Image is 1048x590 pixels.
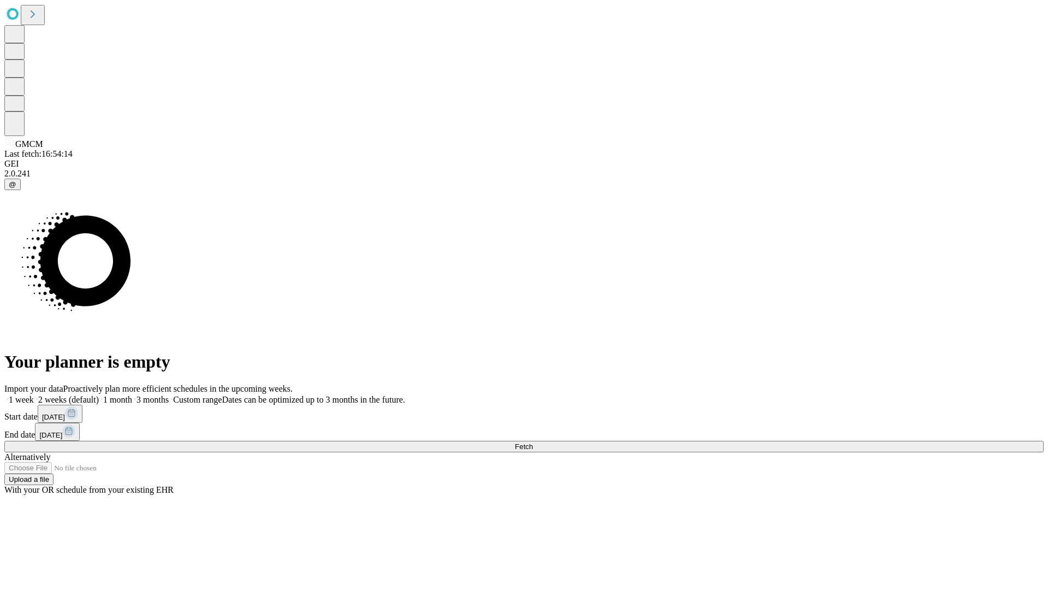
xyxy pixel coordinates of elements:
[38,405,82,423] button: [DATE]
[4,384,63,393] span: Import your data
[173,395,222,404] span: Custom range
[42,413,65,421] span: [DATE]
[4,452,50,462] span: Alternatively
[9,395,34,404] span: 1 week
[4,169,1044,179] div: 2.0.241
[103,395,132,404] span: 1 month
[9,180,16,188] span: @
[39,431,62,439] span: [DATE]
[38,395,99,404] span: 2 weeks (default)
[4,149,73,158] span: Last fetch: 16:54:14
[35,423,80,441] button: [DATE]
[515,442,533,451] span: Fetch
[15,139,43,149] span: GMCM
[4,423,1044,441] div: End date
[4,179,21,190] button: @
[4,485,174,494] span: With your OR schedule from your existing EHR
[222,395,405,404] span: Dates can be optimized up to 3 months in the future.
[136,395,169,404] span: 3 months
[63,384,293,393] span: Proactively plan more efficient schedules in the upcoming weeks.
[4,441,1044,452] button: Fetch
[4,474,53,485] button: Upload a file
[4,159,1044,169] div: GEI
[4,405,1044,423] div: Start date
[4,352,1044,372] h1: Your planner is empty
